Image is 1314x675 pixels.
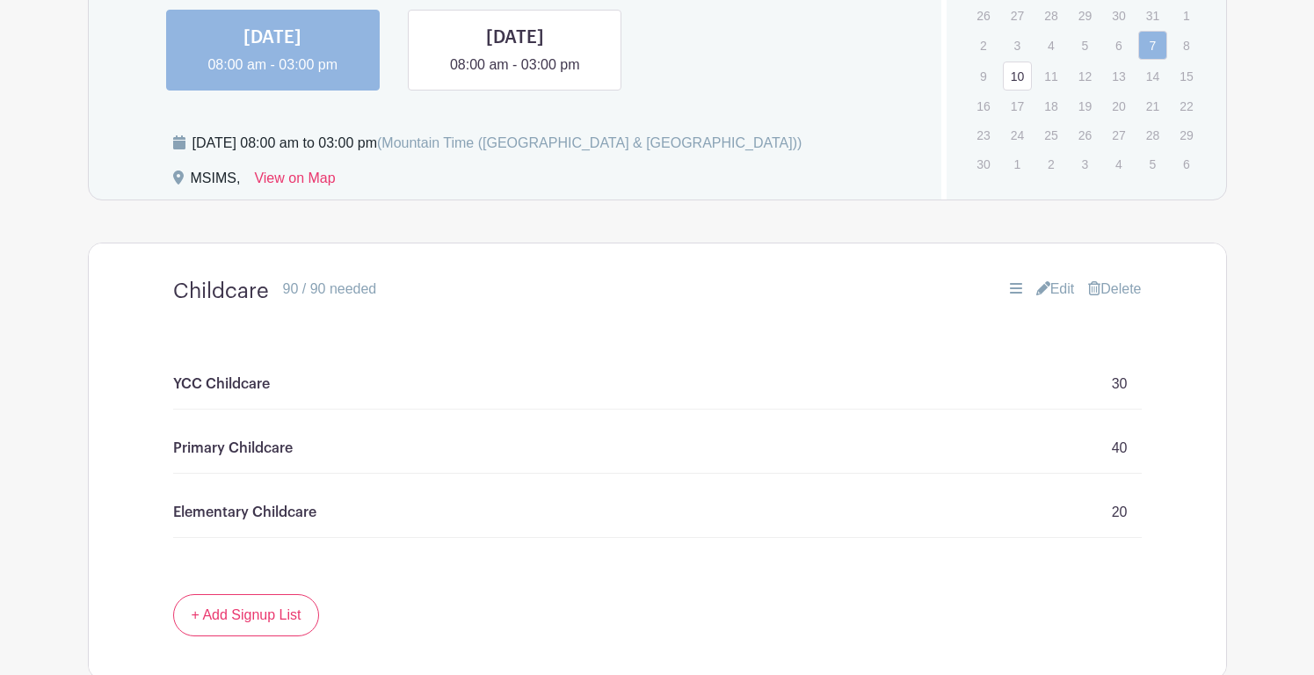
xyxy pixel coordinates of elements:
a: 10 [1003,62,1032,91]
p: 9 [969,62,998,90]
p: 5 [1071,32,1100,59]
p: 17 [1003,92,1032,120]
p: 16 [969,92,998,120]
span: (Mountain Time ([GEOGRAPHIC_DATA] & [GEOGRAPHIC_DATA])) [377,135,802,150]
a: 7 [1138,31,1167,60]
a: Edit [1036,279,1075,300]
p: 3 [1071,150,1100,178]
a: View on Map [254,168,335,196]
p: 27 [1104,121,1133,149]
p: 14 [1138,62,1167,90]
div: [DATE] 08:00 am to 03:00 pm [192,133,802,154]
p: 1 [1003,150,1032,178]
p: 6 [1172,150,1201,178]
p: 2 [969,32,998,59]
p: Primary Childcare [173,438,293,459]
p: YCC Childcare [173,374,270,395]
p: 31 [1138,2,1167,29]
p: 27 [1003,2,1032,29]
p: 23 [969,121,998,149]
p: 11 [1036,62,1065,90]
p: 29 [1071,2,1100,29]
p: 20 [1112,502,1128,523]
div: 90 / 90 needed [283,279,377,300]
a: + Add Signup List [173,594,320,636]
p: 6 [1104,32,1133,59]
p: 21 [1138,92,1167,120]
p: 2 [1036,150,1065,178]
p: 40 [1112,438,1128,459]
p: 15 [1172,62,1201,90]
p: 8 [1172,32,1201,59]
p: 29 [1172,121,1201,149]
p: 26 [1071,121,1100,149]
p: 13 [1104,62,1133,90]
h4: Childcare [173,279,269,304]
p: 30 [969,150,998,178]
p: 26 [969,2,998,29]
p: 18 [1036,92,1065,120]
p: 25 [1036,121,1065,149]
p: 4 [1104,150,1133,178]
p: 30 [1104,2,1133,29]
a: Delete [1088,279,1141,300]
p: 28 [1036,2,1065,29]
p: Elementary Childcare [173,502,316,523]
p: 22 [1172,92,1201,120]
p: 1 [1172,2,1201,29]
p: 30 [1112,374,1128,395]
p: 12 [1071,62,1100,90]
p: 5 [1138,150,1167,178]
p: 28 [1138,121,1167,149]
p: 20 [1104,92,1133,120]
p: 24 [1003,121,1032,149]
p: 4 [1036,32,1065,59]
p: 3 [1003,32,1032,59]
p: 19 [1071,92,1100,120]
div: MSIMS, [191,168,241,196]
